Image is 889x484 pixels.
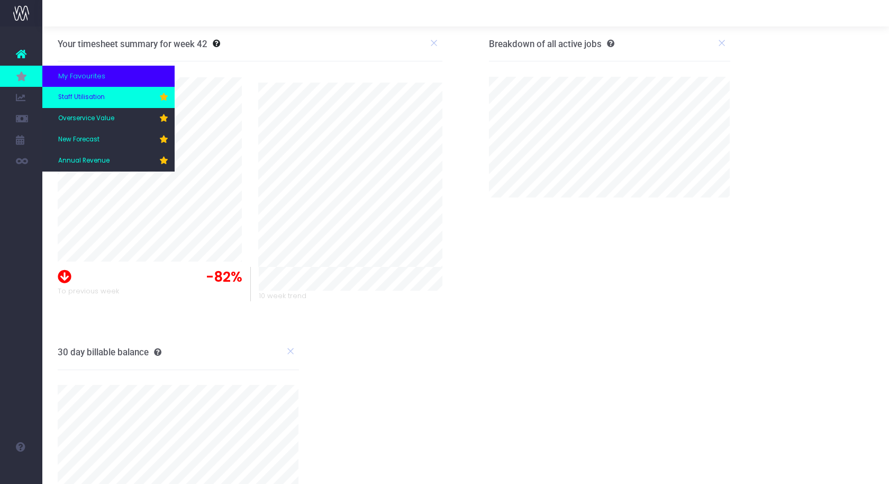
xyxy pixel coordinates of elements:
span: To previous week [58,286,119,297]
a: Overservice Value [42,108,175,129]
h3: Breakdown of all active jobs [489,39,614,49]
h3: Your timesheet summary for week 42 [58,39,207,49]
span: Overservice Value [58,114,114,123]
a: New Forecast [42,129,175,150]
span: -82% [206,267,242,288]
span: Staff Utilisation [58,93,105,102]
img: images/default_profile_image.png [13,463,29,479]
h3: 30 day billable balance [58,347,161,357]
span: New Forecast [58,135,99,145]
span: My Favourites [58,71,105,82]
span: 10 week trend [259,291,306,301]
span: Annual Revenue [58,156,110,166]
a: Staff Utilisation [42,87,175,108]
a: Annual Revenue [42,150,175,172]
